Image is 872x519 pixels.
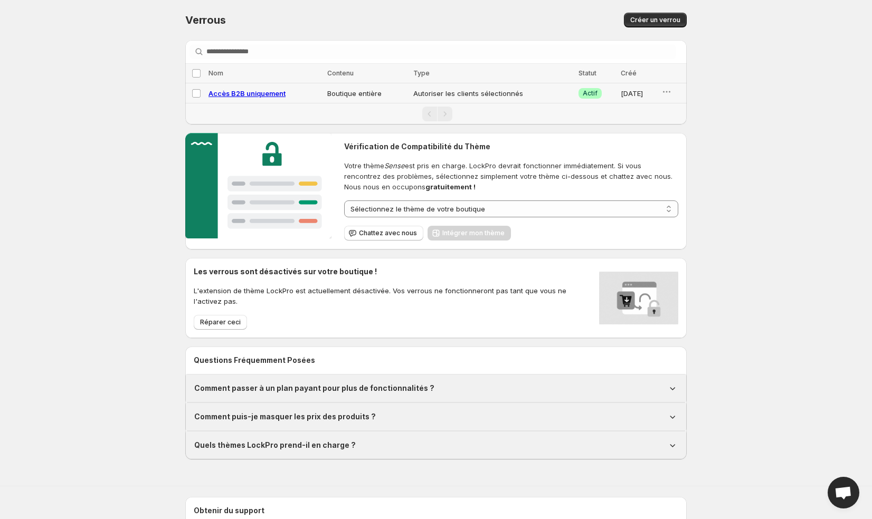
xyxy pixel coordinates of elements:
h1: Comment puis-je masquer les prix des produits ? [194,411,376,422]
span: Chattez avec nous [359,229,417,237]
span: Type [413,69,430,77]
img: Locks disabled [599,266,678,330]
button: Chattez avec nous [344,226,423,241]
td: [DATE] [618,83,658,103]
img: Customer support [185,133,331,238]
h1: Quels thèmes LockPro prend-il en charge ? [194,440,356,450]
td: Autoriser les clients sélectionnés [410,83,575,103]
a: Accès B2B uniquement [208,89,286,98]
p: L'extension de thème LockPro est actuellement désactivée. Vos verrous ne fonctionneront pas tant ... [194,285,595,306]
span: Réparer ceci [200,318,241,326]
h2: Vérification de Compatibilité du Thème [344,141,678,152]
h2: Les verrous sont désactivés sur votre boutique ! [194,266,595,277]
div: Open chat [828,477,859,508]
button: Réparer ceci [194,315,247,330]
span: Nom [208,69,223,77]
span: Actif [583,89,598,98]
h2: Obtenir du support [194,505,678,516]
h2: Questions Fréquemment Posées [194,355,678,366]
span: Verrous [185,14,226,26]
span: Statut [579,69,596,77]
nav: Pagination [185,103,687,124]
strong: gratuitement ! [425,182,476,191]
button: Créer un verrou [624,13,687,27]
span: Contenu [327,69,354,77]
span: Créer un verrou [630,16,680,24]
span: Créé [621,69,637,77]
td: Boutique entière [324,83,411,103]
h1: Comment passer à un plan payant pour plus de fonctionnalités ? [194,383,434,393]
span: Votre thème est pris en charge. LockPro devrait fonctionner immédiatement. Si vous rencontrez des... [344,160,678,192]
em: Sense [384,161,405,170]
